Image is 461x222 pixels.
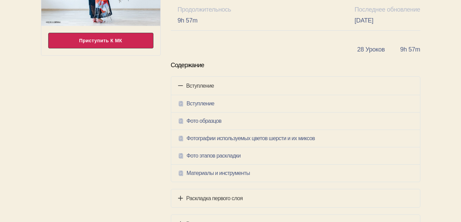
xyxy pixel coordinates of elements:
[171,61,204,69] h4: Содержание
[178,194,413,203] h4: Раскладка первого слоя
[178,82,413,90] h4: Вступление
[178,117,413,125] h5: Фото образцов
[400,46,420,53] span: 9h 57m
[354,5,420,25] li: [DATE]
[178,100,413,107] h5: Вступление
[178,5,231,25] li: 9h 57m
[178,5,231,14] span: Продолжительнось
[354,5,420,14] span: Последнее обновление
[357,46,385,53] span: 28 Уроков
[178,135,413,142] h5: Фотографии используемых цветов шерсти и их миксов
[178,169,413,177] h5: Материалы и инструменты
[178,152,413,160] h5: Фото этапов раскладки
